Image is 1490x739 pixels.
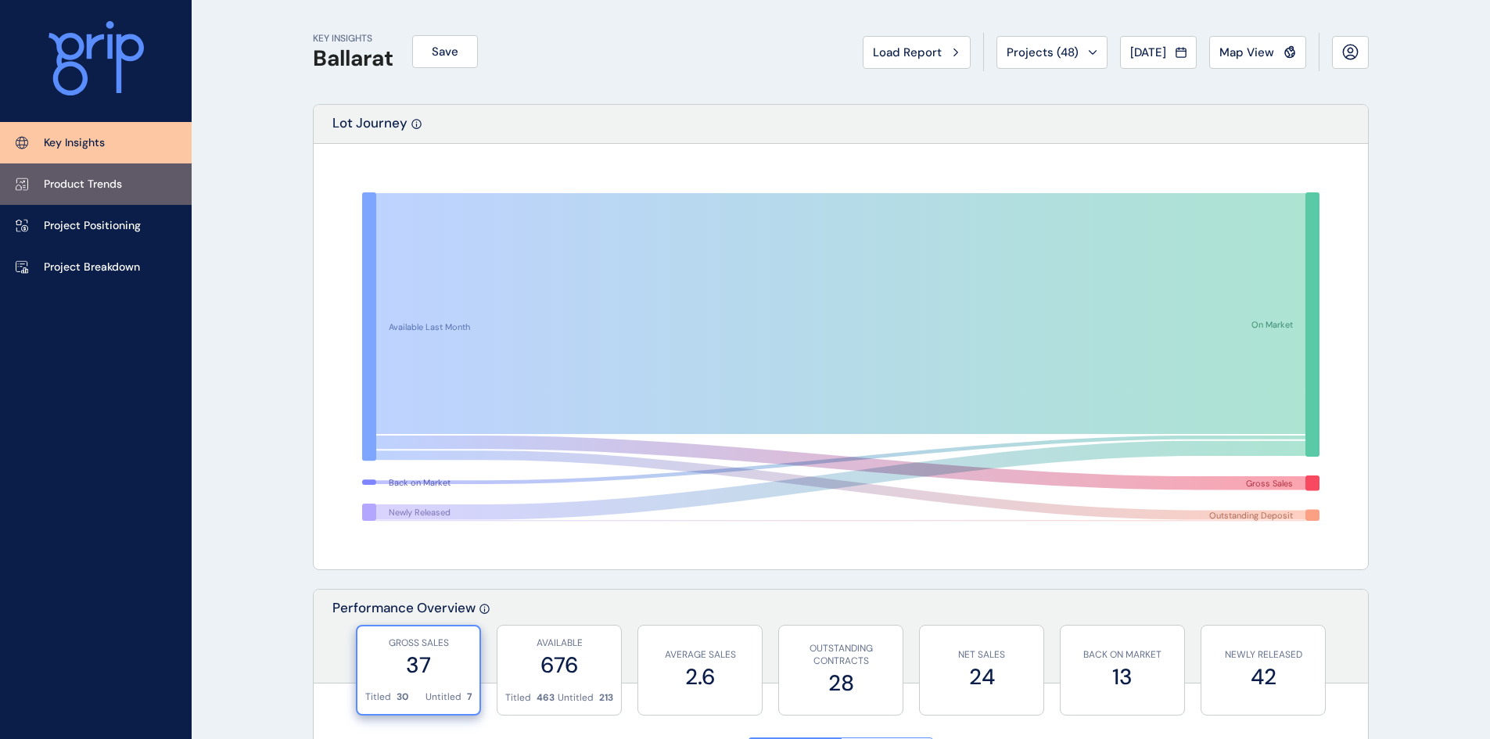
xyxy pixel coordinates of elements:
[863,36,971,69] button: Load Report
[332,114,408,143] p: Lot Journey
[365,637,472,650] p: GROSS SALES
[44,218,141,234] p: Project Positioning
[1209,648,1317,662] p: NEWLY RELEASED
[365,691,391,704] p: Titled
[1068,662,1176,692] label: 13
[365,650,472,680] label: 37
[873,45,942,60] span: Load Report
[432,44,458,59] span: Save
[928,662,1036,692] label: 24
[537,691,555,705] p: 463
[787,642,895,669] p: OUTSTANDING CONTRACTS
[1068,648,1176,662] p: BACK ON MARKET
[1120,36,1197,69] button: [DATE]
[787,668,895,698] label: 28
[928,648,1036,662] p: NET SALES
[412,35,478,68] button: Save
[313,32,393,45] p: KEY INSIGHTS
[1209,662,1317,692] label: 42
[646,662,754,692] label: 2.6
[397,691,408,704] p: 30
[1219,45,1274,60] span: Map View
[44,177,122,192] p: Product Trends
[1007,45,1079,60] span: Projects ( 48 )
[332,599,476,683] p: Performance Overview
[505,637,613,650] p: AVAILABLE
[1209,36,1306,69] button: Map View
[44,135,105,151] p: Key Insights
[313,45,393,72] h1: Ballarat
[505,691,531,705] p: Titled
[425,691,461,704] p: Untitled
[599,691,613,705] p: 213
[1130,45,1166,60] span: [DATE]
[996,36,1108,69] button: Projects (48)
[558,691,594,705] p: Untitled
[646,648,754,662] p: AVERAGE SALES
[44,260,140,275] p: Project Breakdown
[467,691,472,704] p: 7
[505,650,613,680] label: 676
